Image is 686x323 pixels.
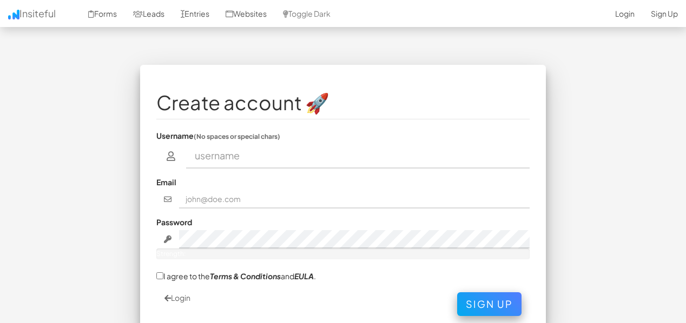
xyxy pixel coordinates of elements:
[156,177,176,187] label: Email
[156,272,163,279] input: I agree to theTerms & ConditionsandEULA.
[8,10,19,19] img: icon.png
[186,144,530,169] input: username
[156,130,280,141] label: Username
[156,270,316,281] label: I agree to the and .
[156,217,192,227] label: Password
[194,132,280,140] small: (No spaces or special chars)
[294,271,314,281] a: EULA
[164,293,190,302] a: Login
[457,292,522,316] button: Sign Up
[179,190,530,208] input: john@doe.com
[156,92,530,113] h1: Create account 🚀
[210,271,281,281] a: Terms & Conditions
